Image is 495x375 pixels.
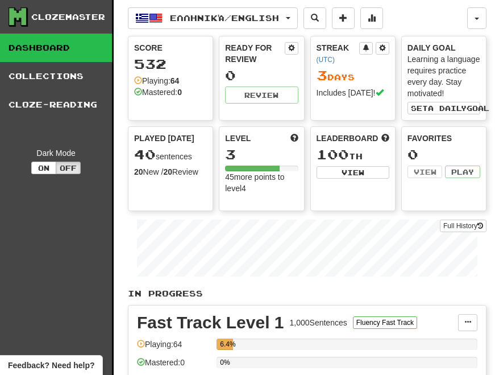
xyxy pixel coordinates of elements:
div: Playing: 64 [137,339,211,357]
span: This week in points, UTC [381,133,389,144]
div: Mastered: [134,86,182,98]
div: Daily Goal [407,42,480,53]
div: 3 [225,147,298,162]
strong: 20 [134,167,143,176]
span: a daily [428,104,467,112]
a: (UTC) [317,56,335,64]
div: Learning a language requires practice every day. Stay motivated! [407,53,480,99]
button: View [407,166,443,178]
div: Clozemaster [31,11,105,23]
button: On [31,162,56,174]
div: Day s [317,68,389,83]
span: Open feedback widget [8,360,94,371]
div: 0 [407,147,480,162]
button: Fluency Fast Track [353,316,417,329]
button: Ελληνικά/English [128,7,298,29]
span: 40 [134,146,156,162]
span: 100 [317,146,349,162]
div: 0 [225,68,298,83]
div: Playing: [134,75,179,86]
div: Includes [DATE]! [317,87,389,98]
span: Score more points to level up [290,133,298,144]
button: Review [225,86,298,104]
span: 3 [317,67,327,83]
button: More stats [360,7,383,29]
div: 1,000 Sentences [290,317,347,328]
strong: 20 [163,167,172,176]
button: View [317,166,389,179]
div: sentences [134,147,207,162]
div: 532 [134,57,207,71]
span: Leaderboard [317,133,378,144]
div: Score [134,42,207,53]
strong: 0 [177,88,182,97]
button: Add sentence to collection [332,7,355,29]
div: th [317,147,389,162]
div: Fast Track Level 1 [137,314,284,331]
div: Favorites [407,133,480,144]
div: Streak [317,42,359,65]
button: Off [56,162,81,174]
button: Seta dailygoal [407,102,480,114]
div: 6.4% [220,339,233,350]
a: Full History [440,220,486,232]
p: In Progress [128,288,486,299]
div: New / Review [134,166,207,178]
div: Dark Mode [9,147,103,159]
span: Played [DATE] [134,133,194,144]
span: Ελληνικά / English [170,13,279,23]
button: Search sentences [303,7,326,29]
button: Play [445,166,480,178]
div: 45 more points to level 4 [225,171,298,194]
strong: 64 [170,76,180,85]
span: Level [225,133,251,144]
div: Ready for Review [225,42,284,65]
